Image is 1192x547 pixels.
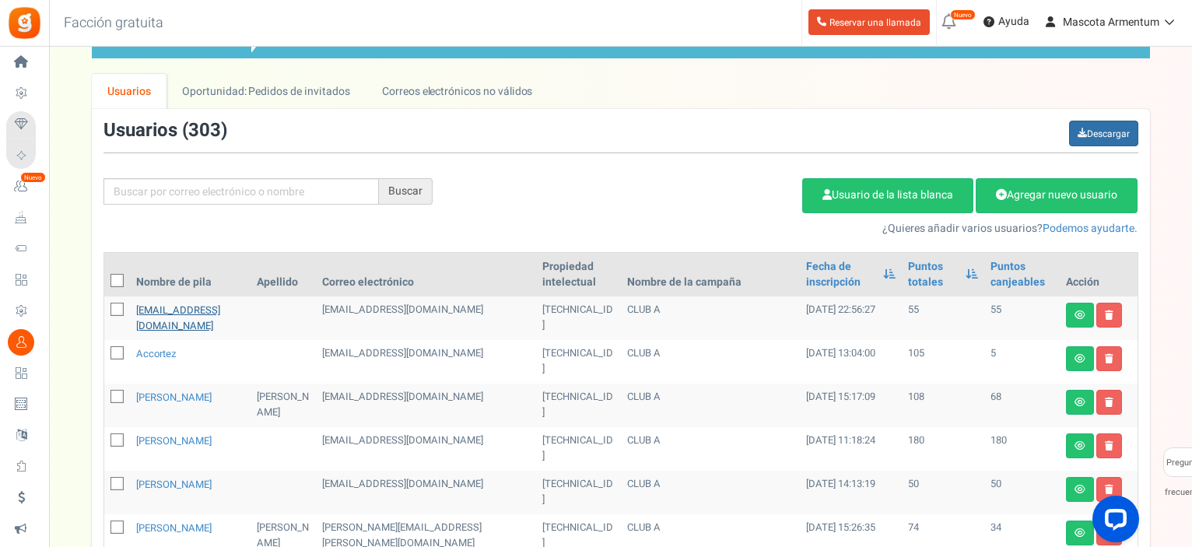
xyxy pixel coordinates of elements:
[908,476,919,491] font: 50
[136,303,220,333] a: [EMAIL_ADDRESS][DOMAIN_NAME]
[806,433,875,447] font: [DATE] 11:18:24
[103,117,188,144] font: Usuarios (
[388,183,422,199] font: Buscar
[1105,441,1113,451] i: Eliminar usuario
[990,520,1001,535] font: 34
[908,302,919,317] font: 55
[627,389,661,404] font: CLUB A
[542,476,613,507] font: [TECHNICAL_ID]
[542,433,613,463] font: [TECHNICAL_ID]
[542,302,613,332] font: [TECHNICAL_ID]
[990,389,1001,404] font: 68
[322,389,483,404] font: [EMAIL_ADDRESS][DOMAIN_NAME]
[954,11,972,19] font: Nuevo
[627,345,661,360] font: CLUB A
[627,274,741,290] font: Nombre de la campaña
[136,274,212,290] font: Nombre de pila
[1105,398,1113,407] i: Eliminar usuario
[990,476,1001,491] font: 50
[322,274,414,290] font: Correo electrónico
[257,389,309,419] font: [PERSON_NAME]
[829,16,921,30] font: Reservar una llamada
[103,178,379,205] input: Buscar por correo electrónico o nombre
[627,520,661,535] font: CLUB A
[182,83,349,100] font: Oportunidad: Pedidos de invitados
[806,258,861,290] font: Fecha de inscripción
[542,258,596,290] font: Propiedad intelectual
[136,477,212,492] a: [PERSON_NAME]
[136,521,212,535] a: [PERSON_NAME]
[1075,354,1085,363] i: Ver detalles
[990,345,996,360] font: 5
[808,9,930,35] a: Reservar una llamada
[998,13,1029,30] font: Ayuda
[882,220,1043,237] font: ¿Quieres añadir varios usuarios?
[1075,398,1085,407] i: Ver detalles
[1007,188,1117,204] font: Agregar nuevo usuario
[806,476,875,491] font: [DATE] 14:13:19
[136,346,176,361] a: accortez
[1069,121,1138,146] a: Descargar
[316,296,536,340] td: cliente
[806,302,875,317] font: [DATE] 22:56:27
[322,345,483,360] font: [EMAIL_ADDRESS][DOMAIN_NAME]
[188,117,221,144] font: 303
[322,433,483,447] font: [EMAIL_ADDRESS][DOMAIN_NAME]
[1087,127,1130,141] font: Descargar
[64,12,163,33] font: Facción gratuita
[990,259,1054,290] a: Puntos canjeables
[977,9,1036,34] a: Ayuda
[1105,354,1113,363] i: Eliminar usuario
[542,389,613,419] font: [TECHNICAL_ID]
[832,188,953,204] font: Usuario de la lista blanca
[136,390,212,405] a: [PERSON_NAME]
[802,178,973,212] a: Usuario de la lista blanca
[1075,485,1085,494] i: Ver detalles
[316,384,536,427] td: cliente
[1075,528,1085,538] i: Ver detalles
[1075,441,1085,451] i: Ver detalles
[1063,14,1159,30] font: Mascota Armentum
[908,520,919,535] font: 74
[221,117,227,144] font: )
[908,389,924,404] font: 108
[990,302,1001,317] font: 55
[6,174,42,200] a: Nuevo
[806,259,875,290] a: Fecha de inscripción
[257,274,298,290] font: Apellido
[990,433,1007,447] font: 180
[806,520,875,535] font: [DATE] 15:26:35
[322,476,483,491] font: [EMAIL_ADDRESS][DOMAIN_NAME]
[806,389,875,404] font: [DATE] 15:17:09
[627,476,661,491] font: CLUB A
[627,302,661,317] font: CLUB A
[908,259,958,290] a: Puntos totales
[908,345,924,360] font: 105
[990,258,1045,290] font: Puntos canjeables
[316,471,536,514] td: cliente
[136,433,212,448] a: [PERSON_NAME]
[1066,274,1099,290] font: Acción
[908,258,943,290] font: Puntos totales
[24,174,42,182] font: Nuevo
[542,345,613,376] font: [TECHNICAL_ID]
[1075,310,1085,320] i: Ver detalles
[908,433,924,447] font: 180
[806,345,875,360] font: [DATE] 13:04:00
[7,5,42,40] img: Facción gratuita
[107,83,151,100] font: Usuarios
[627,433,661,447] font: CLUB A
[1043,220,1138,237] a: Podemos ayudarte.
[1105,310,1113,320] i: Eliminar usuario
[976,178,1138,212] a: Agregar nuevo usuario
[382,83,532,100] font: Correos electrónicos no válidos
[322,302,483,317] font: [EMAIL_ADDRESS][DOMAIN_NAME]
